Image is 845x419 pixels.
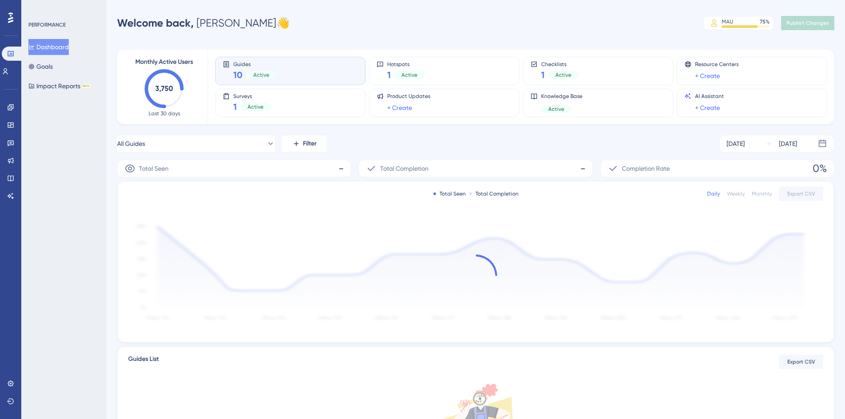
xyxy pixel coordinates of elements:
span: Last 30 days [149,110,180,117]
span: Surveys [233,93,271,99]
a: + Create [387,102,412,113]
span: - [338,161,344,176]
span: Filter [303,138,317,149]
span: Hotspots [387,61,424,67]
span: Guides [233,61,276,67]
span: Monthly Active Users [135,57,193,67]
div: [DATE] [779,138,797,149]
span: Active [253,71,269,78]
span: Active [248,103,263,110]
span: Export CSV [787,190,815,197]
span: 10 [233,69,243,81]
span: Active [401,71,417,78]
button: Filter [282,135,326,153]
div: Total Completion [469,190,519,197]
a: + Create [695,70,720,81]
div: [DATE] [727,138,745,149]
span: 1 [387,69,391,81]
a: + Create [695,102,720,113]
span: Knowledge Base [541,93,582,100]
button: Dashboard [28,39,69,55]
button: Impact ReportsBETA [28,78,90,94]
button: Export CSV [779,187,823,201]
div: Total Seen [433,190,466,197]
span: Active [555,71,571,78]
span: Guides List [128,354,159,370]
span: Publish Changes [786,20,829,27]
span: Total Completion [380,163,428,174]
span: Active [548,106,564,113]
div: BETA [82,84,90,88]
span: Resource Centers [695,61,739,68]
div: MAU [722,18,733,25]
button: Export CSV [779,355,823,369]
div: Weekly [727,190,745,197]
div: [PERSON_NAME] 👋 [117,16,290,30]
span: 0% [813,161,827,176]
span: Completion Rate [622,163,670,174]
div: Monthly [752,190,772,197]
span: 1 [233,101,237,113]
div: Daily [707,190,720,197]
span: All Guides [117,138,145,149]
div: PERFORMANCE [28,21,66,28]
div: 75 % [760,18,770,25]
span: Checklists [541,61,578,67]
span: 1 [541,69,545,81]
text: 3,750 [155,84,173,93]
span: Product Updates [387,93,430,100]
button: All Guides [117,135,275,153]
span: - [580,161,586,176]
span: AI Assistant [695,93,724,100]
span: Welcome back, [117,16,194,29]
button: Goals [28,59,53,74]
button: Publish Changes [781,16,834,30]
span: Total Seen [139,163,169,174]
span: Export CSV [787,358,815,365]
